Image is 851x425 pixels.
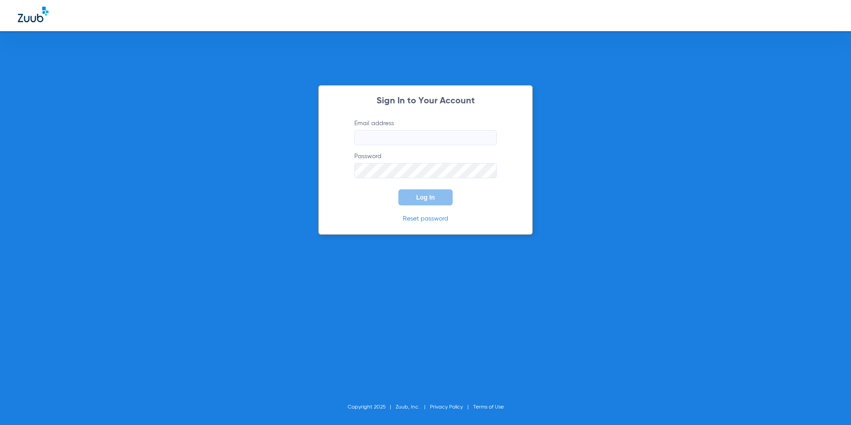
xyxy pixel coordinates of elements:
a: Reset password [403,216,448,222]
a: Privacy Policy [430,405,463,410]
li: Zuub, Inc. [396,403,430,412]
iframe: Chat Widget [806,382,851,425]
input: Password [354,163,497,178]
span: Log In [416,194,435,201]
label: Password [354,152,497,178]
h2: Sign In to Your Account [341,97,510,106]
input: Email address [354,130,497,145]
li: Copyright 2025 [348,403,396,412]
button: Log In [398,189,453,205]
label: Email address [354,119,497,145]
img: Zuub Logo [18,7,49,22]
a: Terms of Use [473,405,504,410]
